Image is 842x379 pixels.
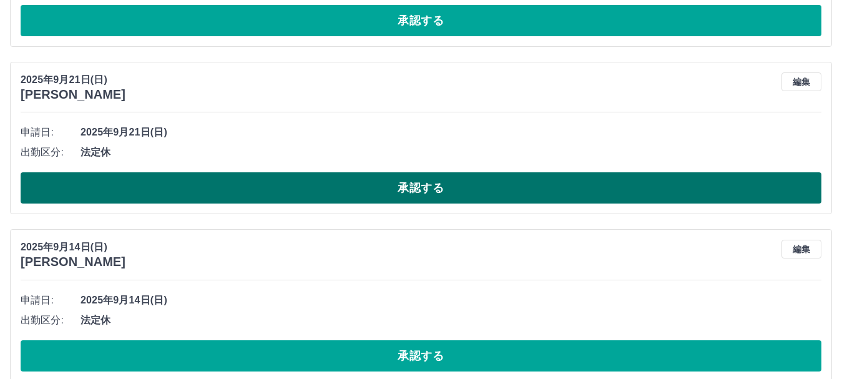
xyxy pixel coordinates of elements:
[81,313,821,328] span: 法定休
[21,72,125,87] p: 2025年9月21日(日)
[21,240,125,255] p: 2025年9月14日(日)
[21,255,125,269] h3: [PERSON_NAME]
[781,240,821,258] button: 編集
[81,145,821,160] span: 法定休
[781,72,821,91] button: 編集
[21,340,821,372] button: 承認する
[81,293,821,308] span: 2025年9月14日(日)
[21,87,125,102] h3: [PERSON_NAME]
[21,125,81,140] span: 申請日:
[81,125,821,140] span: 2025年9月21日(日)
[21,5,821,36] button: 承認する
[21,293,81,308] span: 申請日:
[21,172,821,204] button: 承認する
[21,313,81,328] span: 出勤区分:
[21,145,81,160] span: 出勤区分:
